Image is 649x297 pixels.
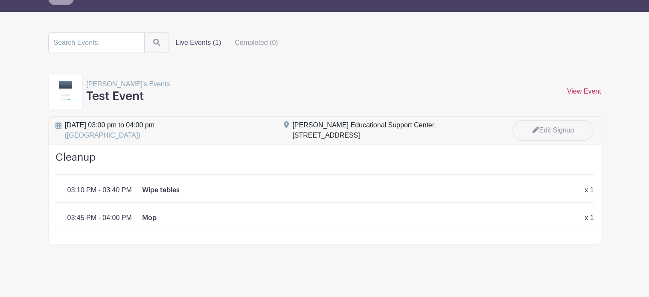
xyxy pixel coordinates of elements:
[65,132,140,139] span: ([GEOGRAPHIC_DATA])
[292,120,495,141] div: [PERSON_NAME] Educational Support Center, [STREET_ADDRESS]
[67,185,132,195] p: 03:10 PM - 03:40 PM
[142,213,157,223] p: Mop
[142,185,180,195] p: Wipe tables
[86,89,170,104] h3: Test Event
[55,151,594,175] h4: Cleanup
[86,79,170,89] p: [PERSON_NAME]'s Events
[579,213,599,223] div: x 1
[48,32,145,53] input: Search Events
[67,213,132,223] p: 03:45 PM - 04:00 PM
[169,34,285,51] div: filters
[169,34,228,51] label: Live Events (1)
[512,120,594,141] a: Edit Signup
[579,185,599,195] div: x 1
[228,34,285,51] label: Completed (0)
[59,81,73,102] img: template7-311729df8f7175cbd4217177810828cb52ee7f38602dfffeb592f47158fe024e.svg
[65,120,154,141] span: [DATE] 03:00 pm to 04:00 pm
[567,88,601,95] a: View Event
